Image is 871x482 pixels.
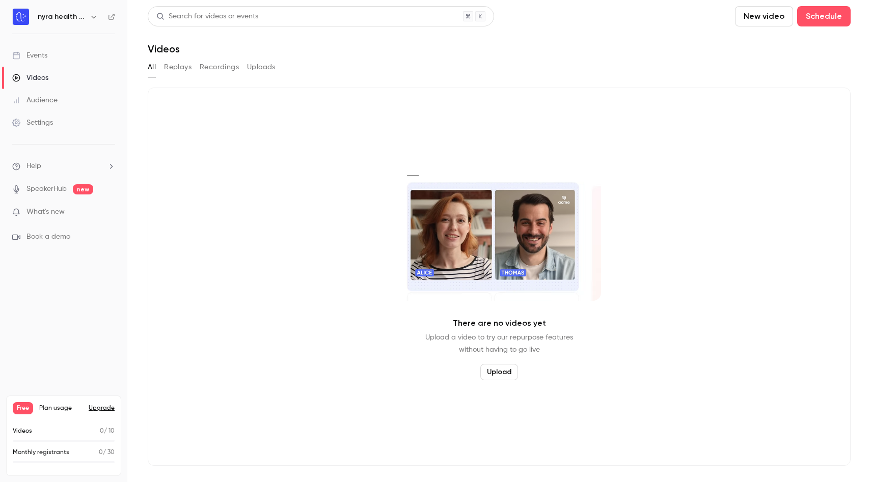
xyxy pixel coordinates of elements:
img: nyra health GmbH [13,9,29,25]
span: Book a demo [26,232,70,242]
div: Search for videos or events [156,11,258,22]
button: Upgrade [89,404,115,412]
span: new [73,184,93,194]
div: Audience [12,95,58,105]
p: Videos [13,427,32,436]
h1: Videos [148,43,180,55]
button: Uploads [247,59,276,75]
button: Upload [480,364,518,380]
span: 0 [99,449,103,456]
li: help-dropdown-opener [12,161,115,172]
a: SpeakerHub [26,184,67,194]
p: / 30 [99,448,115,457]
p: / 10 [100,427,115,436]
button: All [148,59,156,75]
button: New video [735,6,793,26]
p: Upload a video to try our repurpose features without having to go live [425,331,573,356]
button: Schedule [797,6,851,26]
h6: nyra health GmbH [38,12,86,22]
p: There are no videos yet [453,317,546,329]
button: Replays [164,59,192,75]
section: Videos [148,6,851,476]
span: Plan usage [39,404,83,412]
span: Help [26,161,41,172]
div: Events [12,50,47,61]
span: What's new [26,207,65,217]
span: Free [13,402,33,414]
button: Recordings [200,59,239,75]
span: 0 [100,428,104,434]
div: Videos [12,73,48,83]
p: Monthly registrants [13,448,69,457]
div: Settings [12,118,53,128]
